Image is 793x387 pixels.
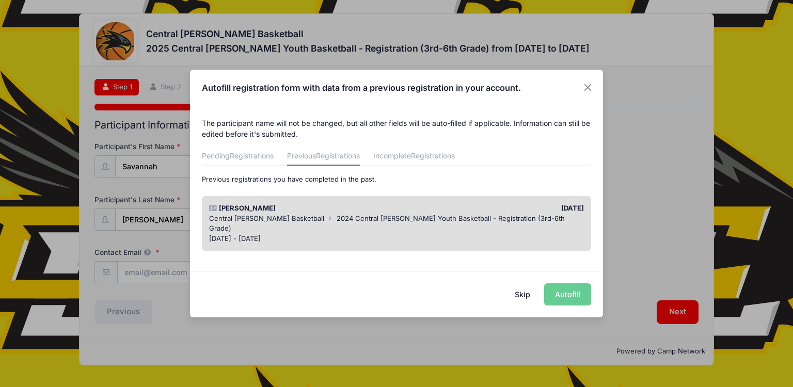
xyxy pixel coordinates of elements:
[209,214,324,222] span: Central [PERSON_NAME] Basketball
[202,174,592,185] p: Previous registrations you have completed in the past.
[230,151,274,160] span: Registrations
[202,147,274,166] a: Pending
[396,203,589,214] div: [DATE]
[287,147,360,166] a: Previous
[202,82,521,94] h4: Autofill registration form with data from a previous registration in your account.
[316,151,360,160] span: Registrations
[373,147,455,166] a: Incomplete
[204,203,396,214] div: [PERSON_NAME]
[411,151,455,160] span: Registrations
[579,78,597,97] button: Close
[209,214,565,233] span: 2024 Central [PERSON_NAME] Youth Basketball - Registration (3rd-6th Grade)
[504,283,541,305] button: Skip
[202,118,592,139] p: The participant name will not be changed, but all other fields will be auto-filled if applicable....
[209,234,584,244] div: [DATE] - [DATE]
